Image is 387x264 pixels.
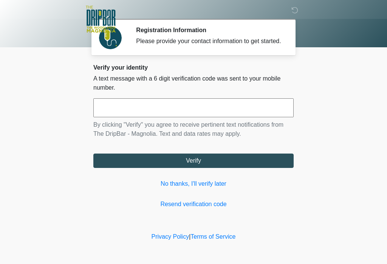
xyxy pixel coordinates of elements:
[86,6,116,33] img: The DripBar - Magnolia Logo
[93,200,294,209] a: Resend verification code
[93,120,294,138] p: By clicking "Verify" you agree to receive pertinent text notifications from The DripBar - Magnoli...
[93,64,294,71] h2: Verify your identity
[190,233,235,240] a: Terms of Service
[93,154,294,168] button: Verify
[189,233,190,240] a: |
[93,74,294,92] p: A text message with a 6 digit verification code was sent to your mobile number.
[136,37,282,46] div: Please provide your contact information to get started.
[152,233,189,240] a: Privacy Policy
[93,179,294,188] a: No thanks, I'll verify later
